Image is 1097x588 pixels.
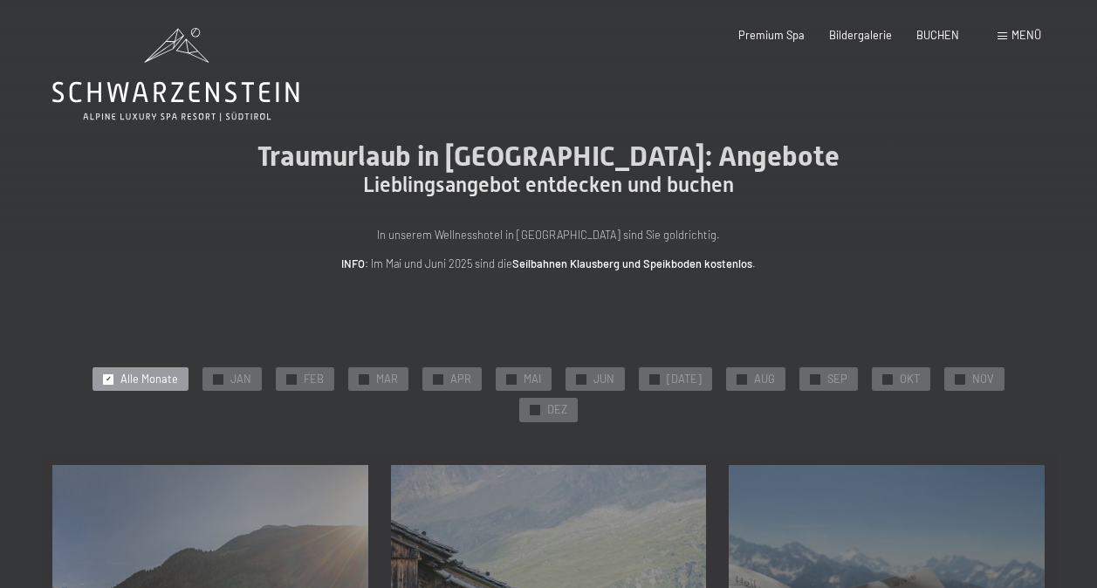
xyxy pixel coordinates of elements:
a: Premium Spa [738,28,805,42]
p: : Im Mai und Juni 2025 sind die . [200,255,898,272]
a: Bildergalerie [829,28,892,42]
strong: INFO [341,256,365,270]
strong: Seilbahnen Klausberg und Speikboden kostenlos [512,256,752,270]
span: MAR [376,372,398,387]
span: ✓ [885,374,891,384]
a: BUCHEN [916,28,959,42]
span: DEZ [547,402,567,418]
span: FEB [304,372,324,387]
span: ✓ [532,406,538,415]
span: ✓ [957,374,963,384]
span: OKT [900,372,920,387]
span: AUG [754,372,775,387]
span: JUN [593,372,614,387]
span: ✓ [435,374,442,384]
span: [DATE] [667,372,702,387]
span: Traumurlaub in [GEOGRAPHIC_DATA]: Angebote [257,140,840,173]
span: ✓ [509,374,515,384]
span: ✓ [579,374,585,384]
span: ✓ [812,374,819,384]
span: ✓ [289,374,295,384]
span: ✓ [216,374,222,384]
span: Lieblingsangebot entdecken und buchen [363,173,734,197]
span: Alle Monate [120,372,178,387]
span: JAN [230,372,251,387]
span: NOV [972,372,994,387]
span: ✓ [361,374,367,384]
span: Menü [1011,28,1041,42]
span: APR [450,372,471,387]
span: MAI [524,372,541,387]
span: ✓ [739,374,745,384]
span: ✓ [652,374,658,384]
span: SEP [827,372,847,387]
span: ✓ [106,374,112,384]
p: In unserem Wellnesshotel in [GEOGRAPHIC_DATA] sind Sie goldrichtig. [200,226,898,243]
